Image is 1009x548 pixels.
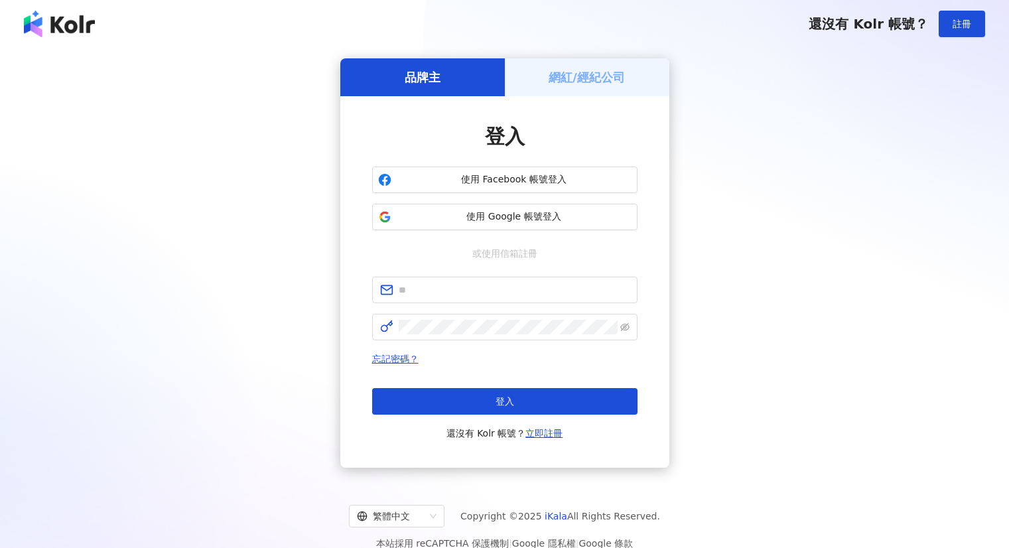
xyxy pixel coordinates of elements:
button: 登入 [372,388,638,415]
a: 立即註冊 [525,428,563,439]
h5: 網紅/經紀公司 [549,69,625,86]
button: 使用 Facebook 帳號登入 [372,167,638,193]
div: 繁體中文 [357,506,425,527]
span: 使用 Facebook 帳號登入 [397,173,632,186]
span: 登入 [496,396,514,407]
span: 還沒有 Kolr 帳號？ [809,16,928,32]
h5: 品牌主 [405,69,440,86]
button: 使用 Google 帳號登入 [372,204,638,230]
span: Copyright © 2025 All Rights Reserved. [460,508,660,524]
a: 忘記密碼？ [372,354,419,364]
button: 註冊 [939,11,985,37]
img: logo [24,11,95,37]
span: 登入 [485,125,525,148]
span: 註冊 [953,19,971,29]
span: eye-invisible [620,322,630,332]
a: iKala [545,511,567,521]
span: 還沒有 Kolr 帳號？ [446,425,563,441]
span: 使用 Google 帳號登入 [397,210,632,224]
span: 或使用信箱註冊 [463,246,547,261]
